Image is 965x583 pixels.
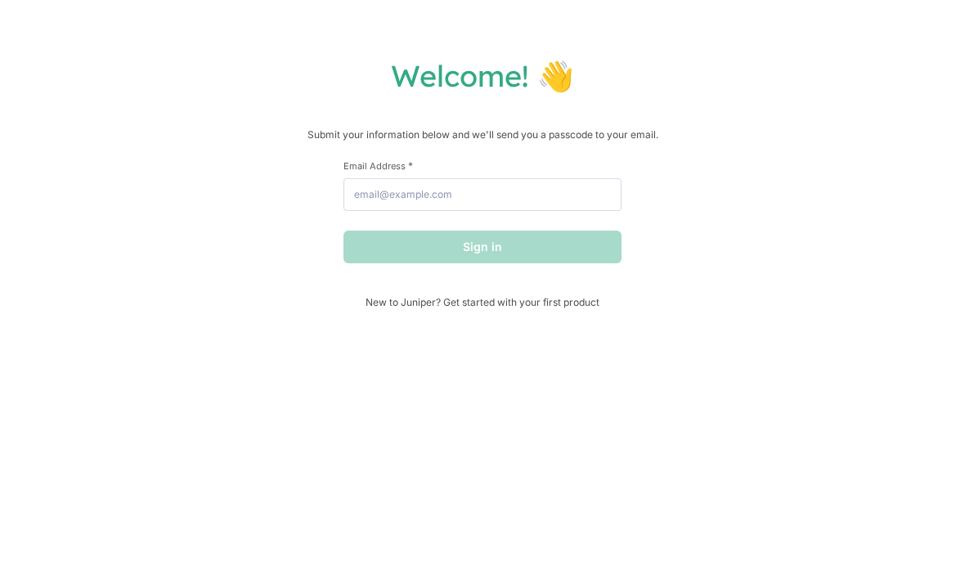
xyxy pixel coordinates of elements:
h1: Welcome! 👋 [16,57,949,94]
input: email@example.com [343,178,622,211]
span: This field is required. [408,159,413,172]
p: Submit your information below and we'll send you a passcode to your email. [16,127,949,143]
span: New to Juniper? Get started with your first product [343,296,622,308]
label: Email Address [343,159,622,172]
